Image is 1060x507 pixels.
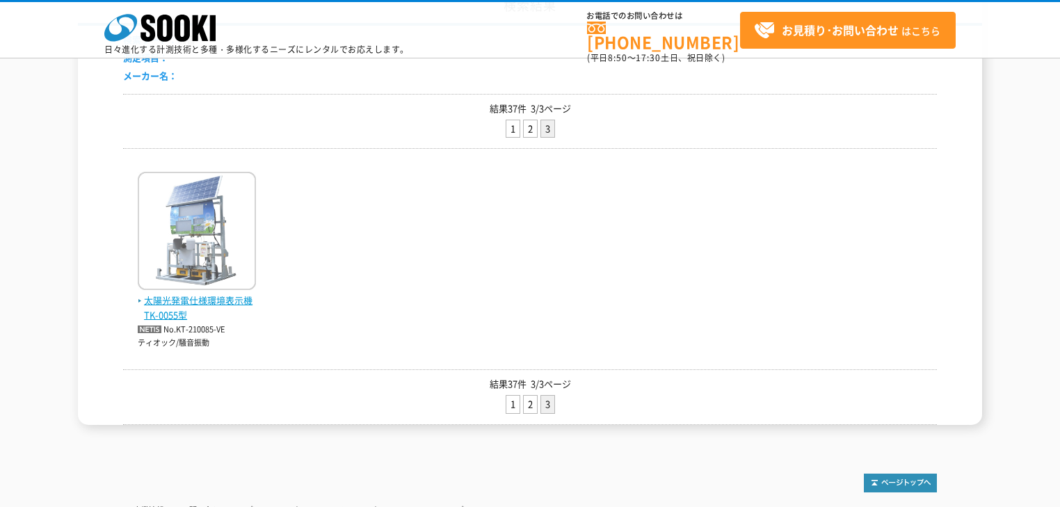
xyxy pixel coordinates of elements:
[138,293,256,323] span: 太陽光発電仕様環境表示機 TK-0055型
[587,12,740,20] span: お電話でのお問い合わせは
[782,22,899,38] strong: お見積り･お問い合わせ
[587,51,725,64] span: (平日 ～ 土日、祝日除く)
[540,395,555,414] li: 3
[608,51,627,64] span: 8:50
[864,474,937,492] img: トップページへ
[123,69,177,82] span: メーカー名：
[138,280,256,323] a: 太陽光発電仕様環境表示機 TK-0055型
[506,120,520,138] a: 1
[740,12,956,49] a: お見積り･お問い合わせはこちら
[587,22,740,50] a: [PHONE_NUMBER]
[138,172,256,293] img: TK-0055型
[540,120,555,138] li: 3
[636,51,661,64] span: 17:30
[524,120,537,138] a: 2
[138,337,256,349] p: ティオック/騒音振動
[506,396,520,413] a: 1
[754,20,940,41] span: はこちら
[123,377,937,392] p: 結果37件 3/3ページ
[138,323,256,337] p: No.KT-210085-VE
[123,102,937,116] p: 結果37件 3/3ページ
[104,45,409,54] p: 日々進化する計測技術と多種・多様化するニーズにレンタルでお応えします。
[524,396,537,413] a: 2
